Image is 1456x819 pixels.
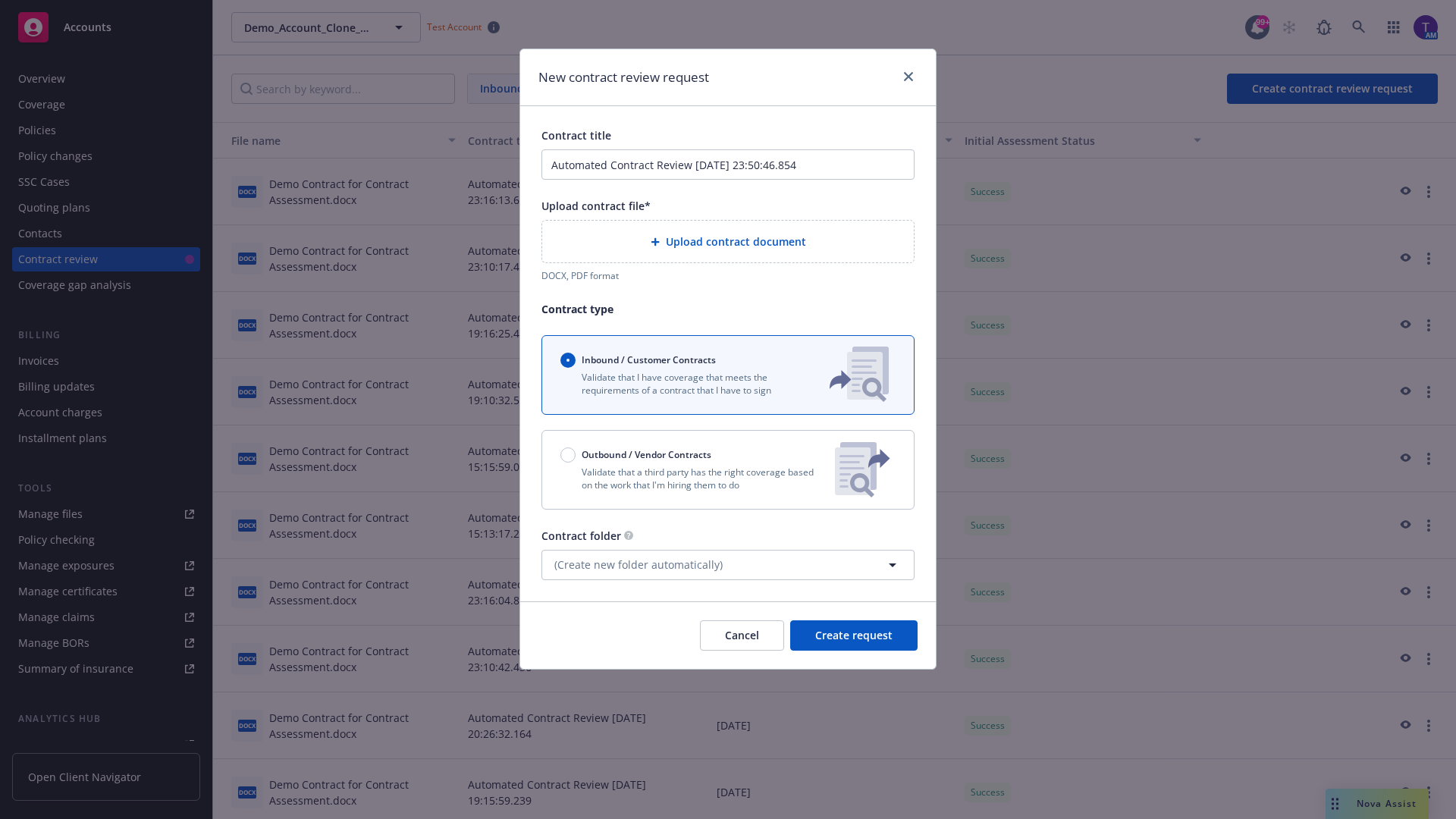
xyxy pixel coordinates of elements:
[541,128,611,143] span: Contract title
[538,67,709,87] h1: New contract review request
[560,466,823,491] p: Validate that a third party has the right coverage based on the work that I'm hiring them to do
[541,269,915,282] div: DOCX, PDF format
[582,353,716,366] span: Inbound / Customer Contracts
[560,447,576,463] input: Outbound / Vendor Contracts
[725,628,759,642] span: Cancel
[541,149,915,180] input: Enter a title for this contract
[541,430,915,510] button: Outbound / Vendor ContractsValidate that a third party has the right coverage based on the work t...
[541,550,915,580] button: (Create new folder automatically)
[541,220,915,263] div: Upload contract document
[700,620,784,651] button: Cancel
[554,557,723,573] span: (Create new folder automatically)
[541,335,915,415] button: Inbound / Customer ContractsValidate that I have coverage that meets the requirements of a contra...
[582,448,711,461] span: Outbound / Vendor Contracts
[541,199,651,213] span: Upload contract file*
[815,628,893,642] span: Create request
[560,371,805,397] p: Validate that I have coverage that meets the requirements of a contract that I have to sign
[899,67,918,86] a: close
[541,301,915,317] p: Contract type
[666,234,806,249] span: Upload contract document
[560,353,576,368] input: Inbound / Customer Contracts
[541,529,621,543] span: Contract folder
[790,620,918,651] button: Create request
